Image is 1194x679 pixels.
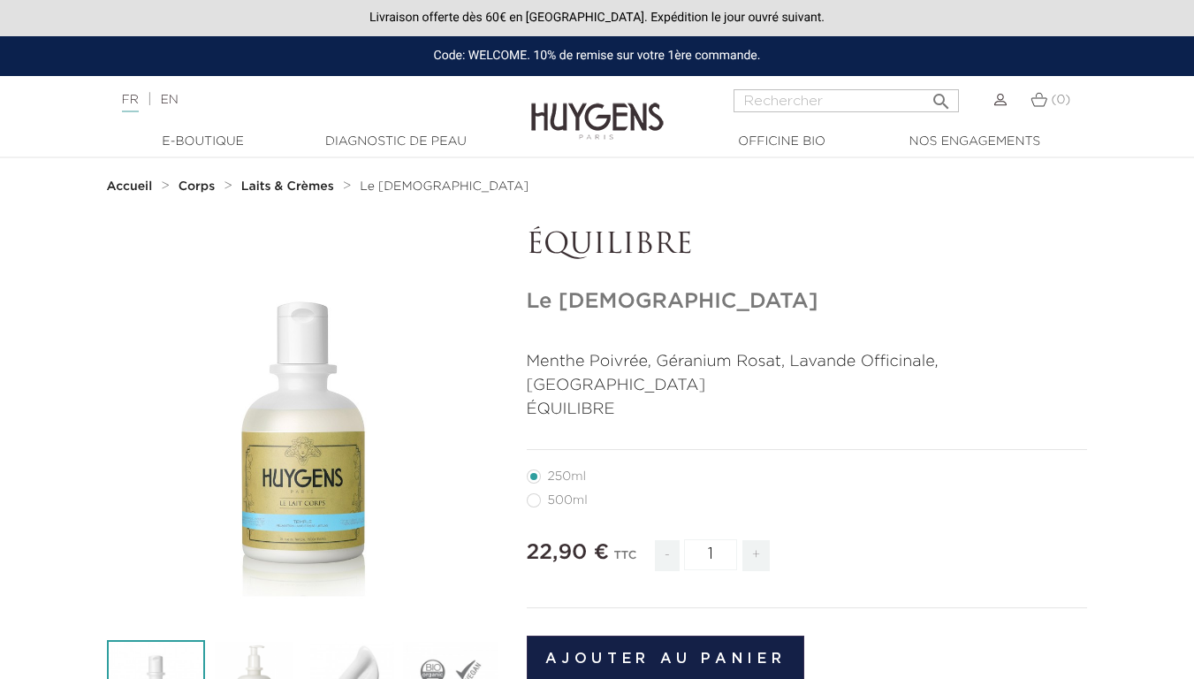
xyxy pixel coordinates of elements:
[925,84,957,108] button: 
[179,180,216,193] strong: Corps
[107,179,156,194] a: Accueil
[655,540,680,571] span: -
[241,179,338,194] a: Laits & Crèmes
[160,94,178,106] a: EN
[527,350,1088,398] p: Menthe Poivrée, Géranium Rosat, Lavande Officinale, [GEOGRAPHIC_DATA]
[531,74,664,142] img: Huygens
[527,398,1088,422] p: ÉQUILIBRE
[241,180,334,193] strong: Laits & Crèmes
[527,229,1088,263] p: ÉQUILIBRE
[360,179,529,194] a: Le [DEMOGRAPHIC_DATA]
[122,94,139,112] a: FR
[684,539,737,570] input: Quantité
[1051,94,1070,106] span: (0)
[527,493,609,507] label: 500ml
[613,537,636,584] div: TTC
[527,289,1088,315] h1: Le [DEMOGRAPHIC_DATA]
[734,89,959,112] input: Rechercher
[308,133,484,151] a: Diagnostic de peau
[360,180,529,193] span: Le [DEMOGRAPHIC_DATA]
[113,89,484,111] div: |
[931,86,952,107] i: 
[527,542,609,563] span: 22,90 €
[107,180,153,193] strong: Accueil
[694,133,871,151] a: Officine Bio
[179,179,219,194] a: Corps
[886,133,1063,151] a: Nos engagements
[527,469,607,484] label: 250ml
[742,540,771,571] span: +
[115,133,292,151] a: E-Boutique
